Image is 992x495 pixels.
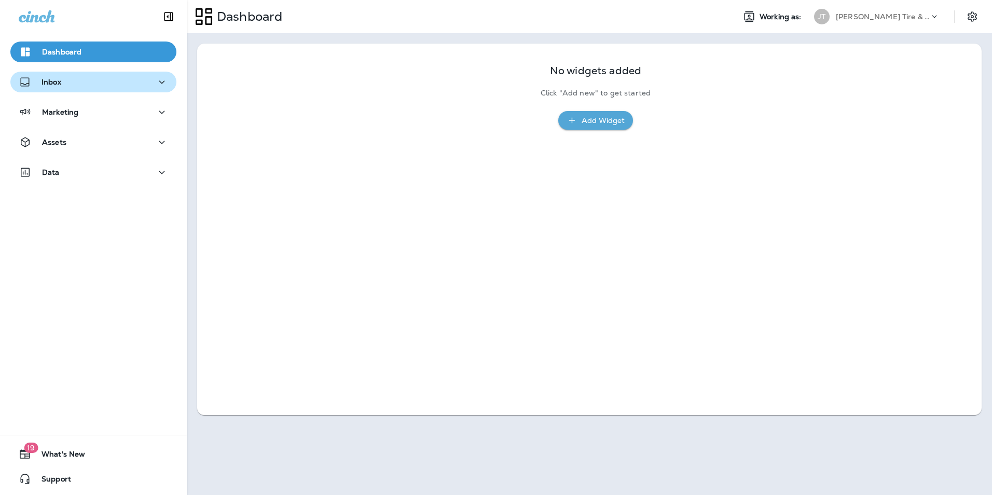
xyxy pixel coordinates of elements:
div: JT [814,9,830,24]
button: Inbox [10,72,176,92]
span: Working as: [760,12,804,21]
p: Marketing [42,108,78,116]
button: Data [10,162,176,183]
button: Support [10,469,176,489]
span: 19 [24,443,38,453]
button: Collapse Sidebar [154,6,183,27]
p: Dashboard [213,9,282,24]
button: Assets [10,132,176,153]
p: Inbox [42,78,61,86]
button: 19What's New [10,444,176,464]
p: Data [42,168,60,176]
span: Support [31,475,71,487]
button: Dashboard [10,42,176,62]
span: What's New [31,450,85,462]
button: Settings [963,7,982,26]
p: No widgets added [550,66,641,75]
p: Assets [42,138,66,146]
button: Marketing [10,102,176,122]
button: Add Widget [558,111,633,130]
p: Dashboard [42,48,81,56]
div: Add Widget [582,114,625,127]
p: [PERSON_NAME] Tire & Auto [836,12,929,21]
p: Click "Add new" to get started [541,89,651,98]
